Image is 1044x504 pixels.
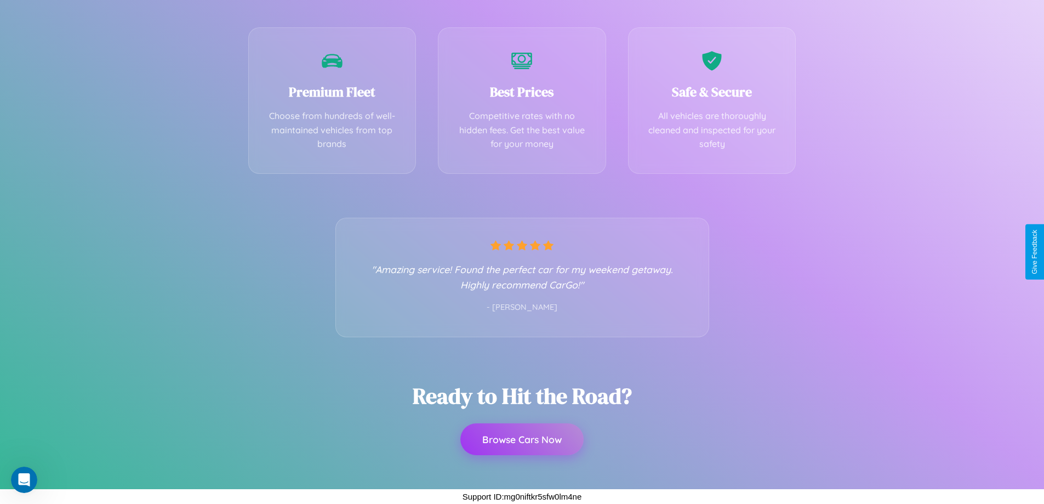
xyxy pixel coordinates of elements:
[645,109,779,151] p: All vehicles are thoroughly cleaned and inspected for your safety
[265,83,400,101] h3: Premium Fleet
[413,381,632,411] h2: Ready to Hit the Road?
[463,489,582,504] p: Support ID: mg0niftkr5sfw0lm4ne
[455,109,589,151] p: Competitive rates with no hidden fees. Get the best value for your money
[455,83,589,101] h3: Best Prices
[11,467,37,493] iframe: Intercom live chat
[358,262,687,292] p: "Amazing service! Found the perfect car for my weekend getaway. Highly recommend CarGo!"
[645,83,779,101] h3: Safe & Secure
[460,423,584,455] button: Browse Cars Now
[265,109,400,151] p: Choose from hundreds of well-maintained vehicles from top brands
[358,301,687,315] p: - [PERSON_NAME]
[1031,230,1039,274] div: Give Feedback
